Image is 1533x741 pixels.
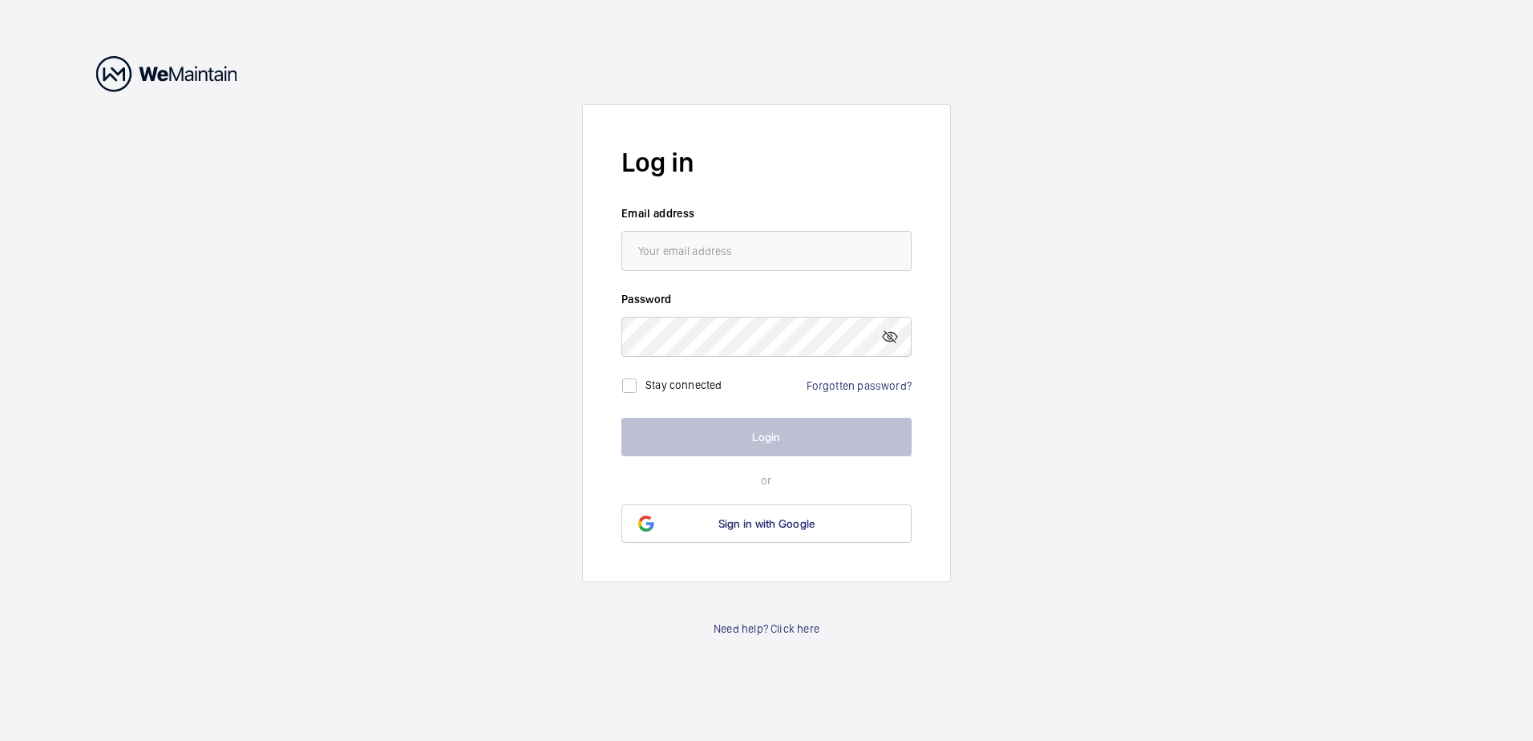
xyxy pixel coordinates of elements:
[621,418,912,456] button: Login
[645,379,722,391] label: Stay connected
[621,144,912,181] h2: Log in
[807,379,912,392] a: Forgotten password?
[718,517,815,530] span: Sign in with Google
[621,205,912,221] label: Email address
[621,472,912,488] p: or
[621,231,912,271] input: Your email address
[714,621,819,637] a: Need help? Click here
[621,291,912,307] label: Password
